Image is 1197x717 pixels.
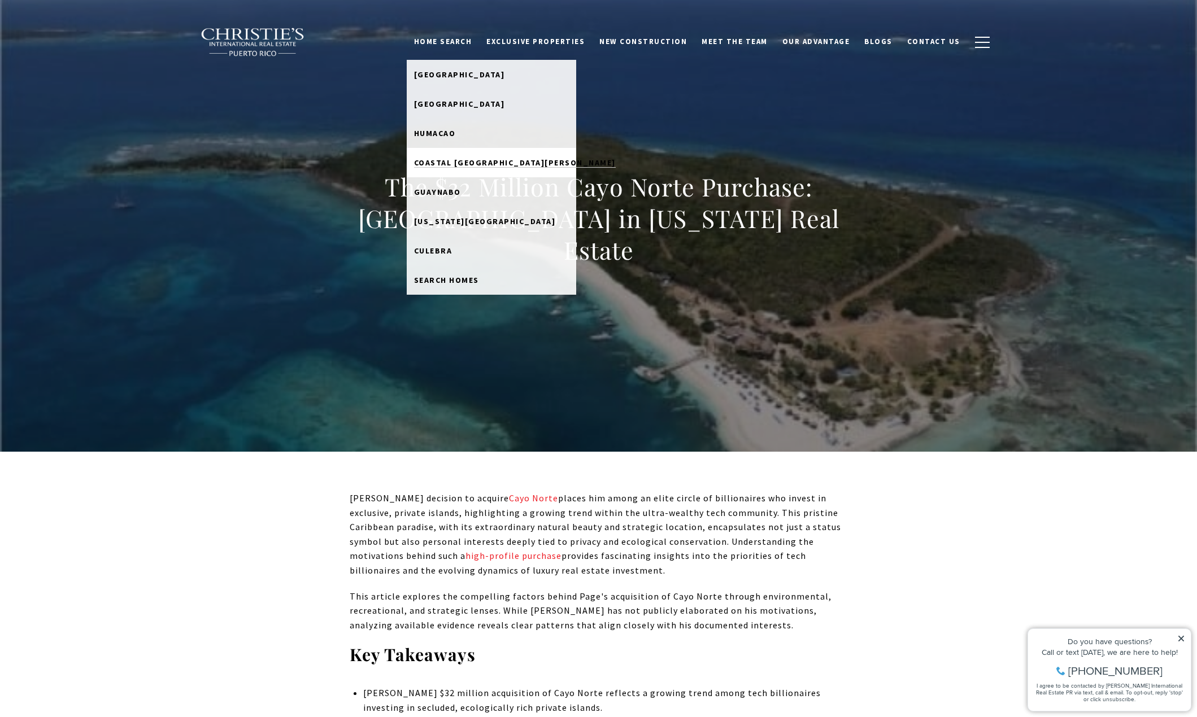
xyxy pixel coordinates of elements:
[407,236,576,265] a: Culebra
[12,36,163,44] div: Call or text [DATE], we are here to help!
[407,265,576,295] a: Search Homes
[414,99,505,109] span: [GEOGRAPHIC_DATA]
[350,491,848,578] p: [PERSON_NAME] decision to acquire places him among an elite circle of billionaires who invest in ...
[592,31,694,53] a: New Construction
[407,119,576,148] a: Humacao
[857,31,900,53] a: Blogs
[350,589,848,633] p: This article explores the compelling factors behind Page's acquisition of Cayo Norte through envi...
[350,171,848,266] h1: The $32 Million Cayo Norte Purchase: [GEOGRAPHIC_DATA] in [US_STATE] Real Estate
[414,216,556,226] span: [US_STATE][GEOGRAPHIC_DATA]
[782,37,850,46] span: Our Advantage
[775,31,858,53] a: Our Advantage
[414,275,479,285] span: Search Homes
[694,31,775,53] a: Meet the Team
[46,53,141,64] span: [PHONE_NUMBER]
[414,187,461,197] span: Guaynabo
[363,686,847,715] li: [PERSON_NAME] $32 million acquisition of Cayo Norte reflects a growing trend among tech billionai...
[201,28,306,57] img: Christie's International Real Estate black text logo
[407,148,576,177] a: Coastal [GEOGRAPHIC_DATA][PERSON_NAME]
[407,177,576,207] a: Guaynabo
[12,25,163,33] div: Do you have questions?
[407,89,576,119] a: [GEOGRAPHIC_DATA]
[907,37,960,46] span: Contact Us
[864,37,893,46] span: Blogs
[414,69,505,80] span: [GEOGRAPHIC_DATA]
[486,37,585,46] span: Exclusive Properties
[407,31,480,53] a: Home Search
[968,26,997,59] button: button
[407,207,576,236] a: [US_STATE][GEOGRAPHIC_DATA]
[599,37,687,46] span: New Construction
[407,60,576,89] a: [GEOGRAPHIC_DATA]
[414,246,452,256] span: Culebra
[14,69,161,91] span: I agree to be contacted by [PERSON_NAME] International Real Estate PR via text, call & email. To ...
[479,31,592,53] a: Exclusive Properties
[465,550,561,561] a: high-profile purchase - open in a new tab
[350,643,476,666] strong: Key Takeaways
[414,158,616,168] span: Coastal [GEOGRAPHIC_DATA][PERSON_NAME]
[509,492,558,504] a: Cayo Norte - open in a new tab
[414,128,456,138] span: Humacao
